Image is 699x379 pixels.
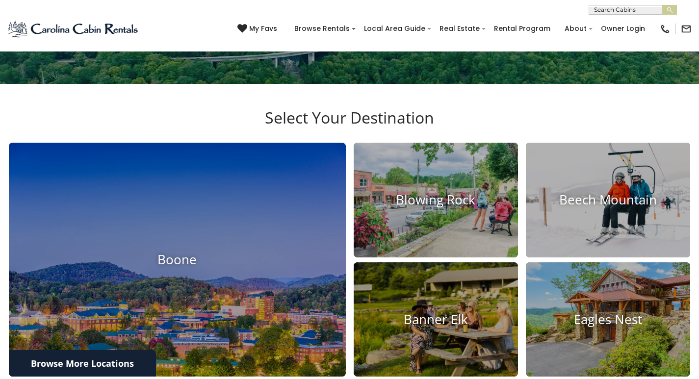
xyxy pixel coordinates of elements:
a: My Favs [237,24,280,34]
a: Blowing Rock [354,143,518,257]
a: Rental Program [489,21,555,36]
h4: Boone [9,252,346,267]
a: Banner Elk [354,262,518,377]
a: Browse More Locations [9,350,156,377]
a: Boone [9,143,346,377]
h4: Eagles Nest [526,312,690,327]
img: mail-regular-black.png [681,24,692,34]
a: Browse Rentals [289,21,355,36]
a: Owner Login [596,21,650,36]
a: Eagles Nest [526,262,690,377]
img: phone-regular-black.png [660,24,671,34]
a: Real Estate [435,21,485,36]
h4: Beech Mountain [526,192,690,207]
a: Local Area Guide [359,21,430,36]
h3: Select Your Destination [7,108,692,143]
h4: Blowing Rock [354,192,518,207]
a: About [560,21,592,36]
span: My Favs [249,24,277,34]
img: Blue-2.png [7,19,140,39]
a: Beech Mountain [526,143,690,257]
h4: Banner Elk [354,312,518,327]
